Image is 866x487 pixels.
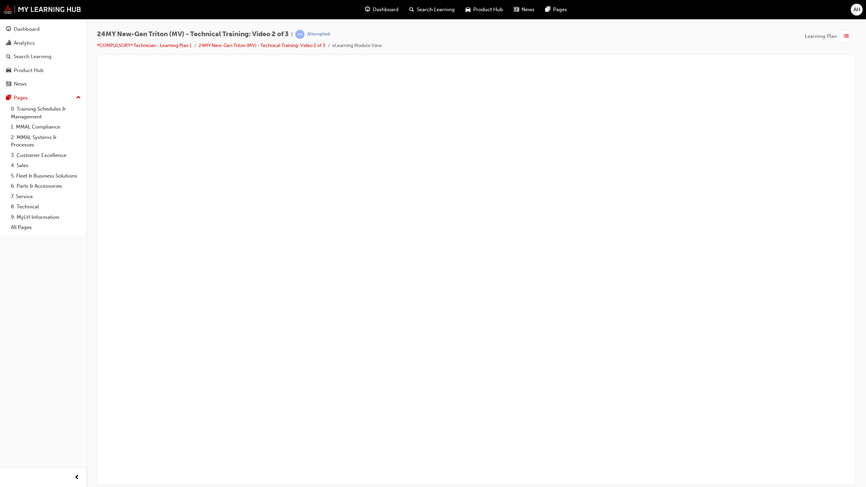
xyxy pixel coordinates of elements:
[74,473,79,482] span: prev-icon
[14,53,51,61] div: Search Learning
[522,6,534,14] span: News
[6,95,11,101] span: pages-icon
[14,25,40,33] div: Dashboard
[76,93,81,102] span: up-icon
[8,222,84,233] a: All Pages
[97,43,192,48] a: *COMPULSORY* Technician - Learning Plan 1
[3,5,81,14] img: mmal
[553,6,567,14] span: Pages
[8,150,84,161] a: 3. Customer Excellence
[805,32,837,40] span: Learning Plan
[514,5,519,14] span: news-icon
[473,6,503,14] span: Product Hub
[460,3,508,17] a: car-iconProduct Hub
[8,212,84,223] a: 9. MyLH Information
[295,30,304,39] span: learningRecordVerb_ATTEMPT-icon
[545,5,550,14] span: pages-icon
[3,37,84,49] a: Analytics
[6,40,11,46] span: chart-icon
[465,5,471,14] span: car-icon
[8,181,84,191] a: 6. Parts & Accessories
[8,122,84,132] a: 1. MMAL Compliance
[97,30,289,38] span: 24MY New-Gen Triton (MV) - Technical Training: Video 2 of 3
[14,67,44,74] div: Product Hub
[3,92,84,104] button: Pages
[417,6,455,14] span: Search Learning
[14,39,35,47] div: Analytics
[404,3,460,17] a: search-iconSearch Learning
[8,160,84,171] a: 4. Sales
[3,50,84,63] a: Search Learning
[6,54,11,60] span: search-icon
[3,23,84,36] a: Dashboard
[508,3,540,17] a: news-iconNews
[8,191,84,202] a: 7. Service
[199,43,325,48] a: 24MY New-Gen Triton (MV) - Technical Training: Video 2 of 3
[805,30,855,43] button: Learning Plan
[8,202,84,212] a: 8. Technical
[6,68,11,74] span: car-icon
[8,171,84,181] a: 5. Fleet & Business Solutions
[8,104,84,122] a: 0. Training Schedules & Management
[3,64,84,77] a: Product Hub
[332,42,382,50] li: eLearning Module View
[3,78,84,90] a: News
[14,94,28,102] div: Pages
[8,132,84,150] a: 2. MMAL Systems & Processes
[6,81,11,87] span: news-icon
[365,5,370,14] span: guage-icon
[307,31,330,38] div: Attempted
[6,26,11,32] span: guage-icon
[851,4,863,16] button: AH
[14,80,27,88] div: News
[373,6,398,14] span: Dashboard
[409,5,414,14] span: search-icon
[360,3,404,17] a: guage-iconDashboard
[291,30,293,38] span: |
[540,3,572,17] a: pages-iconPages
[853,6,860,14] span: AH
[3,22,84,92] button: DashboardAnalyticsSearch LearningProduct HubNews
[844,32,849,41] span: list-icon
